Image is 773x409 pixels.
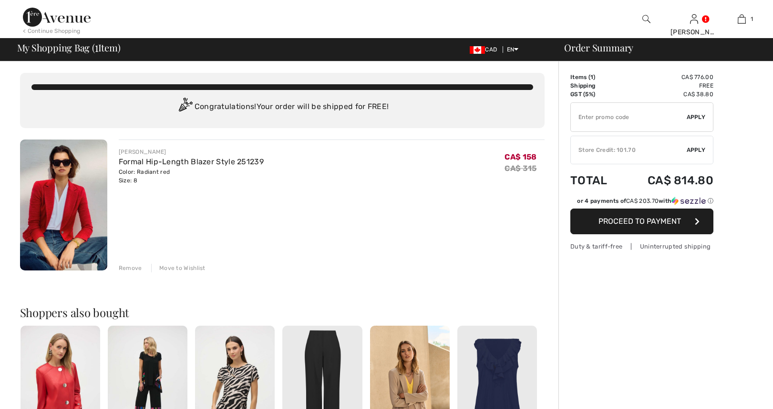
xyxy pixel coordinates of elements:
[570,164,622,197] td: Total
[577,197,713,205] div: or 4 payments of with
[175,98,195,117] img: Congratulation2.svg
[23,27,81,35] div: < Continue Shopping
[622,73,713,81] td: CA$ 776.00
[570,197,713,209] div: or 4 payments ofCA$ 203.70withSezzle Click to learn more about Sezzle
[507,46,519,53] span: EN
[570,81,622,90] td: Shipping
[119,168,264,185] div: Color: Radiant red Size: 8
[571,103,687,131] input: Promo code
[571,146,687,154] div: Store Credit: 101.70
[687,146,706,154] span: Apply
[570,242,713,251] div: Duty & tariff-free | Uninterrupted shipping
[119,264,142,272] div: Remove
[570,209,713,234] button: Proceed to Payment
[590,74,593,80] span: 1
[670,27,717,37] div: [PERSON_NAME]
[17,43,121,52] span: My Shopping Bag ( Item)
[20,140,107,270] img: Formal Hip-Length Blazer Style 251239
[95,40,98,53] span: 1
[470,46,501,53] span: CAD
[505,152,536,161] span: CA$ 158
[622,164,713,197] td: CA$ 814.80
[570,90,622,99] td: GST (5%)
[642,13,650,25] img: search the website
[31,98,533,117] div: Congratulations! Your order will be shipped for FREE!
[751,15,753,23] span: 1
[690,13,698,25] img: My Info
[738,13,746,25] img: My Bag
[622,90,713,99] td: CA$ 38.80
[553,43,767,52] div: Order Summary
[598,217,681,226] span: Proceed to Payment
[711,380,763,404] iframe: Opens a widget where you can chat to one of our agents
[690,14,698,23] a: Sign In
[119,157,264,166] a: Formal Hip-Length Blazer Style 251239
[23,8,91,27] img: 1ère Avenue
[119,148,264,156] div: [PERSON_NAME]
[570,73,622,81] td: Items ( )
[622,81,713,90] td: Free
[470,46,485,54] img: Canadian Dollar
[671,197,706,205] img: Sezzle
[718,13,765,25] a: 1
[505,164,536,173] s: CA$ 315
[626,198,659,204] span: CA$ 203.70
[151,264,206,272] div: Move to Wishlist
[687,113,706,121] span: Apply
[20,307,545,318] h2: Shoppers also bought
